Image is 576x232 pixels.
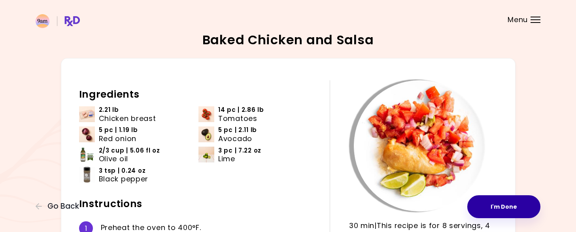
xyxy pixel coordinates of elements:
h2: Baked Chicken and Salsa [202,34,374,46]
span: Black pepper [99,175,149,183]
span: Chicken breast [99,114,156,123]
span: 5 pc | 2.11 lb [218,126,257,134]
span: 3 pc | 7.22 oz [218,146,261,155]
span: Red onion [99,134,136,143]
span: Tomatoes [218,114,257,123]
h2: Ingredients [79,88,318,101]
span: 2.21 lb [99,106,119,114]
img: RxDiet [36,14,80,28]
span: Menu [508,16,528,23]
button: I'm Done [467,195,540,218]
button: Go Back [36,202,83,211]
span: Olive oil [99,155,128,163]
span: Lime [218,155,235,163]
span: 5 pc | 1.19 lb [99,126,138,134]
h2: Instructions [79,198,318,210]
span: 2/3 cup | 5.06 fl oz [99,146,160,155]
span: Go Back [47,202,79,211]
span: 14 pc | 2.86 lb [218,106,264,114]
span: Avocado [218,134,252,143]
span: 3 tsp | 0.24 oz [99,166,146,175]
